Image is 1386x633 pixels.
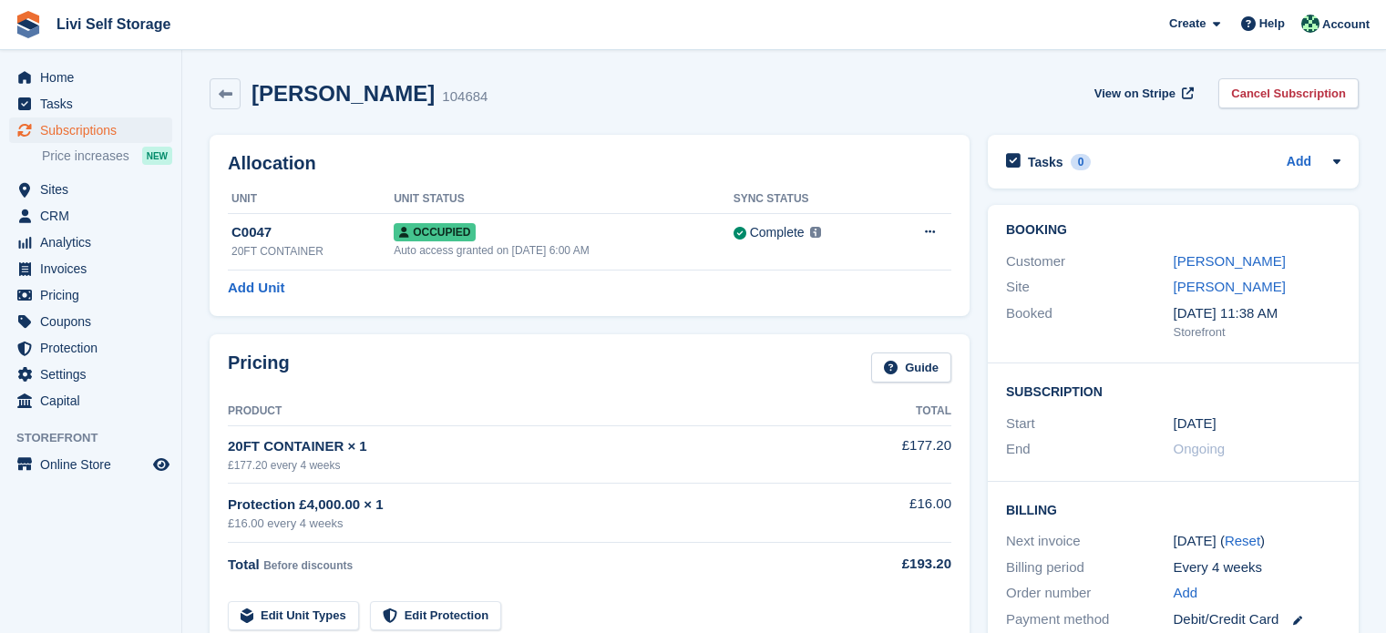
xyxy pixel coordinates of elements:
div: 20FT CONTAINER [231,243,394,260]
div: £16.00 every 4 weeks [228,515,840,533]
span: Before discounts [263,559,353,572]
div: Complete [750,223,805,242]
div: Auto access granted on [DATE] 6:00 AM [394,242,734,259]
th: Total [840,397,951,426]
a: menu [9,230,172,255]
a: menu [9,256,172,281]
a: menu [9,65,172,90]
span: Account [1322,15,1370,34]
div: Storefront [1174,323,1341,342]
span: Analytics [40,230,149,255]
th: Unit [228,185,394,214]
span: Sites [40,177,149,202]
span: View on Stripe [1094,85,1176,103]
span: Total [228,556,260,572]
a: menu [9,177,172,202]
a: Livi Self Storage [49,9,178,39]
span: Occupied [394,223,476,241]
a: [PERSON_NAME] [1174,253,1286,269]
a: Reset [1225,533,1260,548]
span: CRM [40,203,149,229]
a: Guide [871,352,951,383]
div: 104684 [442,87,488,107]
a: Price increases NEW [42,146,172,166]
span: Create [1169,15,1206,33]
a: menu [9,335,172,361]
div: Protection £4,000.00 × 1 [228,495,840,516]
h2: Tasks [1028,154,1063,170]
td: £177.20 [840,425,951,483]
th: Product [228,397,840,426]
a: menu [9,91,172,117]
div: Order number [1006,583,1174,604]
a: [PERSON_NAME] [1174,279,1286,294]
a: menu [9,282,172,308]
a: Add Unit [228,278,284,299]
div: Site [1006,277,1174,298]
td: £16.00 [840,484,951,543]
a: Preview store [150,454,172,475]
div: Start [1006,413,1174,434]
h2: Subscription [1006,382,1340,400]
div: [DATE] ( ) [1174,531,1341,552]
span: Help [1259,15,1285,33]
div: £193.20 [840,554,951,575]
span: Ongoing [1174,441,1226,456]
span: Capital [40,388,149,413]
span: Home [40,65,149,90]
div: End [1006,439,1174,460]
span: Settings [40,362,149,387]
a: Cancel Subscription [1218,78,1359,108]
div: £177.20 every 4 weeks [228,457,840,474]
span: Coupons [40,309,149,334]
a: Edit Unit Types [228,601,359,631]
div: Customer [1006,251,1174,272]
img: Accounts [1301,15,1319,33]
img: icon-info-grey-7440780725fd019a000dd9b08b2336e03edf1995a4989e88bcd33f0948082b44.svg [810,227,821,238]
a: menu [9,309,172,334]
img: stora-icon-8386f47178a22dfd0bd8f6a31ec36ba5ce8667c1dd55bd0f319d3a0aa187defe.svg [15,11,42,38]
div: Debit/Credit Card [1174,609,1341,630]
a: menu [9,117,172,143]
div: Payment method [1006,609,1174,630]
h2: Booking [1006,223,1340,238]
a: menu [9,203,172,229]
div: C0047 [231,222,394,243]
span: Protection [40,335,149,361]
span: Price increases [42,148,129,165]
a: Edit Protection [370,601,501,631]
div: [DATE] 11:38 AM [1174,303,1341,324]
div: Billing period [1006,557,1174,578]
h2: Allocation [228,153,951,174]
span: Storefront [16,429,181,447]
a: Add [1287,152,1311,173]
div: Next invoice [1006,531,1174,552]
span: Invoices [40,256,149,281]
div: NEW [142,147,172,165]
th: Unit Status [394,185,734,214]
h2: Pricing [228,352,290,383]
a: menu [9,388,172,413]
h2: Billing [1006,500,1340,518]
time: 2025-09-13 00:00:00 UTC [1174,413,1217,434]
a: menu [9,362,172,387]
a: Add [1174,583,1198,604]
div: 20FT CONTAINER × 1 [228,436,840,457]
a: View on Stripe [1087,78,1197,108]
div: 0 [1071,154,1092,170]
div: Booked [1006,303,1174,342]
a: menu [9,452,172,477]
th: Sync Status [734,185,886,214]
span: Pricing [40,282,149,308]
span: Subscriptions [40,117,149,143]
div: Every 4 weeks [1174,557,1341,578]
h2: [PERSON_NAME] [252,81,435,106]
span: Online Store [40,452,149,477]
span: Tasks [40,91,149,117]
